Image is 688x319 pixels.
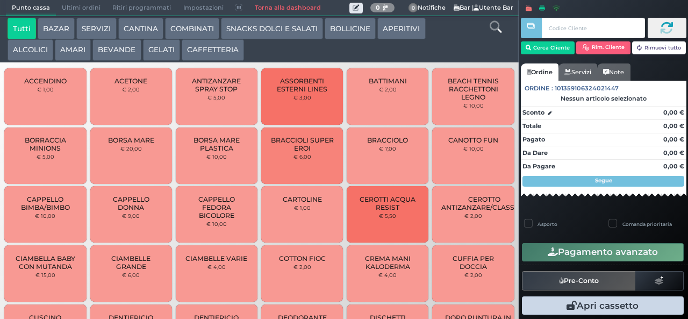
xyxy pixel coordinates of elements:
button: AMARI [55,39,91,61]
strong: 0,00 € [663,109,684,116]
a: Note [597,63,630,81]
small: € 10,00 [463,145,484,152]
small: € 20,00 [120,145,142,152]
span: CANOTTO FUN [448,136,498,144]
span: BRACCIOLO [367,136,408,144]
strong: 0,00 € [663,122,684,130]
span: ACCENDINO [24,77,67,85]
small: € 2,00 [464,272,482,278]
button: Cerca Cliente [521,41,575,54]
button: Rim. Cliente [576,41,630,54]
small: € 1,00 [294,204,311,211]
button: BEVANDE [92,39,141,61]
strong: 0,00 € [663,149,684,157]
strong: Pagato [522,136,545,143]
span: CARTOLINE [283,195,322,203]
small: € 9,00 [122,212,140,219]
small: € 5,00 [207,94,225,101]
span: CIAMBELLE GRANDE [99,254,163,271]
span: Ordine : [525,84,553,93]
span: CIAMBELLE VARIE [185,254,247,263]
small: € 4,00 [378,272,397,278]
button: BOLLICINE [325,18,376,39]
small: € 7,00 [379,145,396,152]
a: Ordine [521,63,558,81]
small: € 3,00 [293,94,311,101]
input: Codice Cliente [542,18,644,38]
span: CUFFIA PER DOCCIA [441,254,505,271]
span: CAPPELLO FEDORA BICOLORE [185,195,249,219]
button: ALCOLICI [8,39,53,61]
span: ACETONE [114,77,147,85]
span: CREMA MANI KALODERMA [356,254,420,271]
small: € 2,00 [293,264,311,270]
button: Apri cassetto [522,296,684,315]
label: Comanda prioritaria [622,221,672,228]
label: Asporto [537,221,557,228]
strong: 0,00 € [663,136,684,143]
button: COMBINATI [165,18,219,39]
span: BORSA MARE PLASTICA [185,136,249,152]
small: € 4,00 [207,264,226,270]
span: BORRACCIA MINIONS [13,136,77,152]
strong: Segue [595,177,612,184]
small: € 2,00 [464,212,482,219]
a: Servizi [558,63,597,81]
button: Tutti [8,18,36,39]
span: BRACCIOLI SUPER EROI [270,136,334,152]
span: CEROTTO ANTIZANZARE/CLASSICO [441,195,527,211]
small: € 2,00 [379,86,397,93]
button: Pagamento avanzato [522,243,684,261]
strong: Totale [522,122,541,130]
span: ANTIZANZARE SPRAY STOP [185,77,249,93]
span: COTTON FIOC [279,254,326,263]
button: GELATI [143,39,180,61]
span: BORSA MARE [108,136,154,144]
small: € 6,00 [293,153,311,160]
button: BAZAR [38,18,75,39]
a: Torna alla dashboard [248,1,326,16]
small: € 15,00 [35,272,55,278]
span: BEACH TENNIS RACCHETTONI LEGNO [441,77,505,101]
button: SERVIZI [76,18,116,39]
button: CANTINA [118,18,163,39]
span: CAPPELLO BIMBA/BIMBO [13,195,77,211]
strong: Da Pagare [522,162,555,170]
span: ASSORBENTI ESTERNI LINES [270,77,334,93]
small: € 10,00 [206,153,227,160]
strong: Da Dare [522,149,548,157]
div: Nessun articolo selezionato [521,95,686,102]
span: Punto cassa [6,1,56,16]
span: BATTIMANI [369,77,407,85]
span: CEROTTI ACQUA RESIST [356,195,420,211]
button: Rimuovi tutto [632,41,686,54]
span: CIAMBELLA BABY CON MUTANDA [13,254,77,271]
small: € 10,00 [206,221,227,227]
b: 0 [376,4,380,11]
span: CAPPELLO DONNA [99,195,163,211]
small: € 10,00 [35,212,55,219]
small: € 5,50 [379,212,396,219]
strong: 0,00 € [663,162,684,170]
span: 101359106324021447 [555,84,619,93]
small: € 2,00 [122,86,140,93]
small: € 1,00 [37,86,54,93]
strong: Sconto [522,108,544,117]
button: SNACKS DOLCI E SALATI [221,18,323,39]
small: € 5,00 [37,153,54,160]
span: Ritiri programmati [106,1,177,16]
span: Impostazioni [177,1,230,16]
button: APERITIVI [377,18,425,39]
span: Ultimi ordini [56,1,106,16]
button: CAFFETTERIA [182,39,244,61]
small: € 6,00 [122,272,140,278]
span: 0 [408,3,418,13]
button: Pre-Conto [522,271,636,290]
small: € 10,00 [463,102,484,109]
